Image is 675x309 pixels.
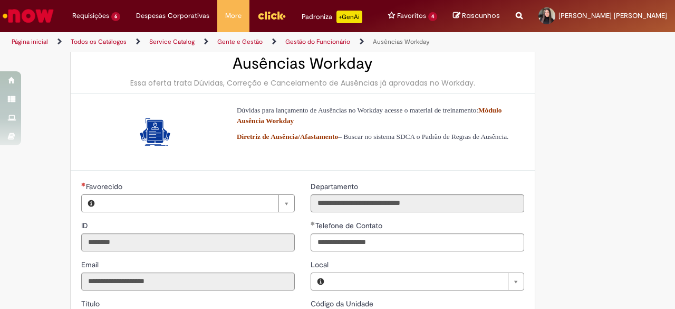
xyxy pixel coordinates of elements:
button: Favorecido, Visualizar este registro [82,195,101,212]
img: Ausências Workday [138,115,172,149]
span: Despesas Corporativas [136,11,209,21]
a: Gente e Gestão [217,38,263,46]
span: – Buscar no sistema SDCA o Padrão de Regras de Ausência. [237,133,508,141]
span: Local [311,260,331,269]
a: Limpar campo Local [330,273,524,290]
h2: Ausências Workday [81,55,524,72]
img: click_logo_yellow_360x200.png [257,7,286,23]
span: Telefone de Contato [315,221,384,230]
span: Somente leitura - Título [81,299,102,308]
a: Limpar campo Favorecido [101,195,294,212]
span: More [225,11,242,21]
input: ID [81,233,295,251]
a: Service Catalog [149,38,195,46]
div: Padroniza [302,11,362,23]
span: Obrigatório Preenchido [311,221,315,226]
button: Local, Visualizar este registro [311,273,330,290]
span: Somente leitura - ID [81,221,90,230]
a: Diretriz de Ausência/Afastamento [237,133,338,141]
input: Departamento [311,194,524,212]
span: [PERSON_NAME] [PERSON_NAME] [558,11,667,20]
div: Essa oferta trata Dúvidas, Correção e Cancelamento de Ausências já aprovadas no Workday. [81,78,524,88]
a: Rascunhos [453,11,500,21]
ul: Trilhas de página [8,32,442,52]
span: Requisições [72,11,109,21]
label: Somente leitura - Título [81,298,102,309]
label: Somente leitura - ID [81,220,90,231]
span: Necessários - Favorecido [86,182,124,191]
span: Somente leitura - Código da Unidade [311,299,375,308]
label: Somente leitura - Código da Unidade [311,298,375,309]
span: Favoritos [397,11,426,21]
span: Rascunhos [462,11,500,21]
a: Módulo Ausência Workday [237,106,502,125]
a: Ausências Workday [373,38,430,46]
span: 4 [428,12,437,21]
a: Todos os Catálogos [71,38,127,46]
span: Somente leitura - Departamento [311,182,360,191]
span: Somente leitura - Email [81,260,101,269]
label: Somente leitura - Departamento [311,181,360,192]
img: ServiceNow [1,5,55,26]
p: +GenAi [336,11,362,23]
span: 6 [111,12,120,21]
label: Somente leitura - Email [81,259,101,270]
span: Necessários [81,182,86,186]
span: Dúvidas para lançamento de Ausências no Workday acesse o material de treinamento: [237,106,502,125]
input: Telefone de Contato [311,233,524,251]
input: Email [81,273,295,291]
a: Página inicial [12,38,48,46]
a: Gestão do Funcionário [285,38,350,46]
